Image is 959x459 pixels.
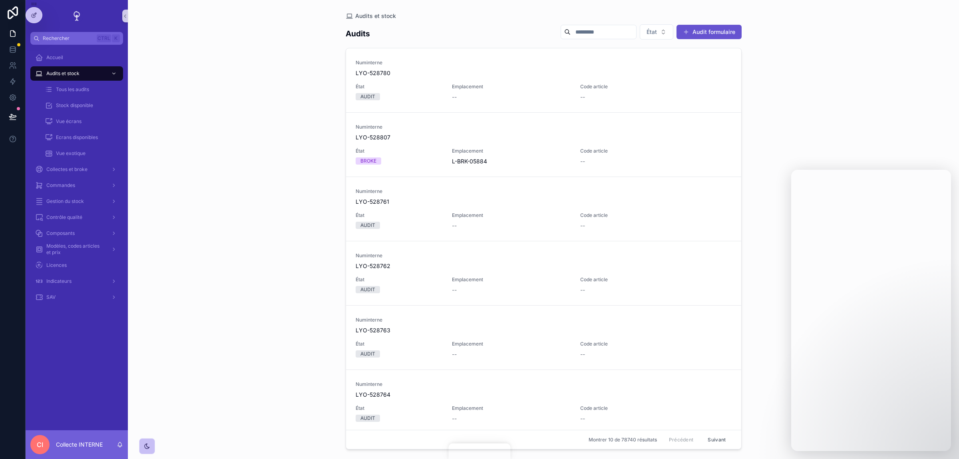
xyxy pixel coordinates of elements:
span: Code article [580,341,667,347]
span: Gestion du stock [46,198,84,205]
div: AUDIT [360,415,375,422]
span: Emplacement [452,341,571,347]
p: Collecte INTERNE [56,441,103,449]
span: Composants [46,230,75,236]
iframe: Intercom live chat [791,170,951,451]
button: Suivant [702,433,731,446]
a: NuminterneLYO-528807ÉtatBROKEEmplacementL-BRK-05884Code article-- [346,112,741,177]
span: Modèles, codes articles et prix [46,243,105,256]
button: Audit formulaire [676,25,742,39]
span: Numinterne [356,252,732,259]
span: Tous les audits [56,86,89,93]
span: Code article [580,405,667,411]
span: LYO-528807 [356,133,732,141]
span: -- [580,93,585,101]
a: Vue exotique [40,146,123,161]
span: Stock disponible [56,102,93,109]
a: Ecrans disponibles [40,130,123,145]
a: Stock disponible [40,98,123,113]
span: Accueil [46,54,63,61]
span: Vue exotique [56,150,86,157]
div: AUDIT [360,286,375,293]
span: Code article [580,276,667,283]
span: -- [452,415,457,423]
span: État [356,341,442,347]
span: Collectes et broke [46,166,88,173]
span: État [647,28,657,36]
span: Ecrans disponibles [56,134,98,141]
div: scrollable content [26,45,128,315]
div: AUDIT [360,222,375,229]
span: Emplacement [452,212,571,219]
span: LYO-528763 [356,326,732,334]
span: -- [452,286,457,294]
span: Licences [46,262,67,268]
a: Tous les audits [40,82,123,97]
a: NuminterneLYO-528764ÉtatAUDITEmplacement--Code article-- [346,370,741,434]
span: Montrer 10 de 78740 résultats [589,437,657,443]
span: État [356,148,442,154]
span: État [356,83,442,90]
span: Emplacement [452,405,571,411]
span: L-BRK-05884 [452,157,487,165]
span: -- [452,93,457,101]
span: LYO-528780 [356,69,732,77]
a: SAV [30,290,123,304]
span: -- [580,286,585,294]
div: AUDIT [360,93,375,100]
span: Vue écrans [56,118,82,125]
a: NuminterneLYO-528761ÉtatAUDITEmplacement--Code article-- [346,177,741,241]
span: Numinterne [356,381,732,387]
button: Select Button [640,24,673,40]
span: Code article [580,148,667,154]
span: Code article [580,83,667,90]
span: -- [580,157,585,165]
span: Numinterne [356,124,732,130]
span: Numinterne [356,188,732,195]
span: Rechercher [43,35,94,42]
div: AUDIT [360,350,375,358]
a: Modèles, codes articles et prix [30,242,123,256]
span: -- [580,222,585,230]
span: LYO-528761 [356,198,732,206]
span: Commandes [46,182,75,189]
span: LYO-528762 [356,262,732,270]
h1: Audits [346,28,370,39]
span: Emplacement [452,276,571,283]
span: État [356,276,442,283]
span: Numinterne [356,60,732,66]
a: Audits et stock [30,66,123,81]
a: NuminterneLYO-528762ÉtatAUDITEmplacement--Code article-- [346,241,741,305]
span: CI [37,440,43,449]
a: Composants [30,226,123,240]
img: App logo [70,10,83,22]
a: NuminterneLYO-528780ÉtatAUDITEmplacement--Code article-- [346,48,741,112]
div: BROKE [360,157,376,165]
a: Vue écrans [40,114,123,129]
span: Emplacement [452,83,571,90]
span: -- [452,350,457,358]
span: Audits et stock [355,12,396,20]
span: K [113,35,119,42]
a: Commandes [30,178,123,193]
span: Numinterne [356,317,732,323]
a: Accueil [30,50,123,65]
span: -- [452,222,457,230]
span: État [356,405,442,411]
button: RechercherCtrlK [30,32,123,45]
a: Contrôle qualité [30,210,123,225]
span: -- [580,350,585,358]
span: Indicateurs [46,278,72,284]
span: État [356,212,442,219]
span: Code article [580,212,667,219]
a: Gestion du stock [30,194,123,209]
a: Audits et stock [346,12,396,20]
span: SAV [46,294,56,300]
span: Ctrl [97,34,111,42]
span: LYO-528764 [356,391,732,399]
span: Audits et stock [46,70,80,77]
a: NuminterneLYO-528763ÉtatAUDITEmplacement--Code article-- [346,305,741,370]
span: -- [580,415,585,423]
span: Contrôle qualité [46,214,82,221]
